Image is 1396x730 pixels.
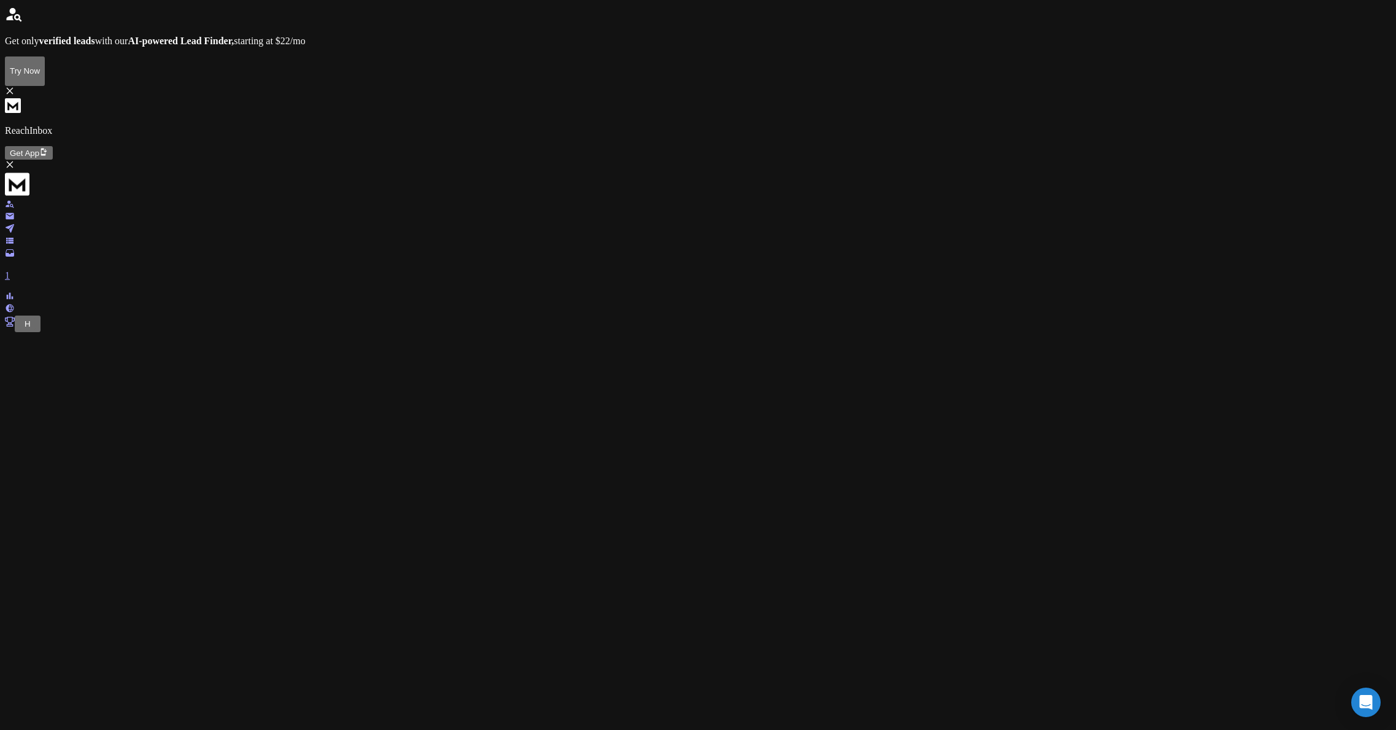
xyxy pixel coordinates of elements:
p: Get only with our starting at $22/mo [5,36,1391,47]
strong: AI-powered Lead Finder, [128,36,234,46]
p: Try Now [10,66,40,76]
strong: verified leads [39,36,95,46]
button: Get App [5,146,53,160]
button: Try Now [5,56,45,86]
p: ReachInbox [5,125,1391,136]
a: 1 [5,249,1391,281]
img: logo [5,172,29,196]
p: 1 [5,270,1391,281]
button: H [20,317,36,330]
button: H [15,316,40,332]
div: Open Intercom Messenger [1351,688,1381,717]
span: H [25,319,31,328]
